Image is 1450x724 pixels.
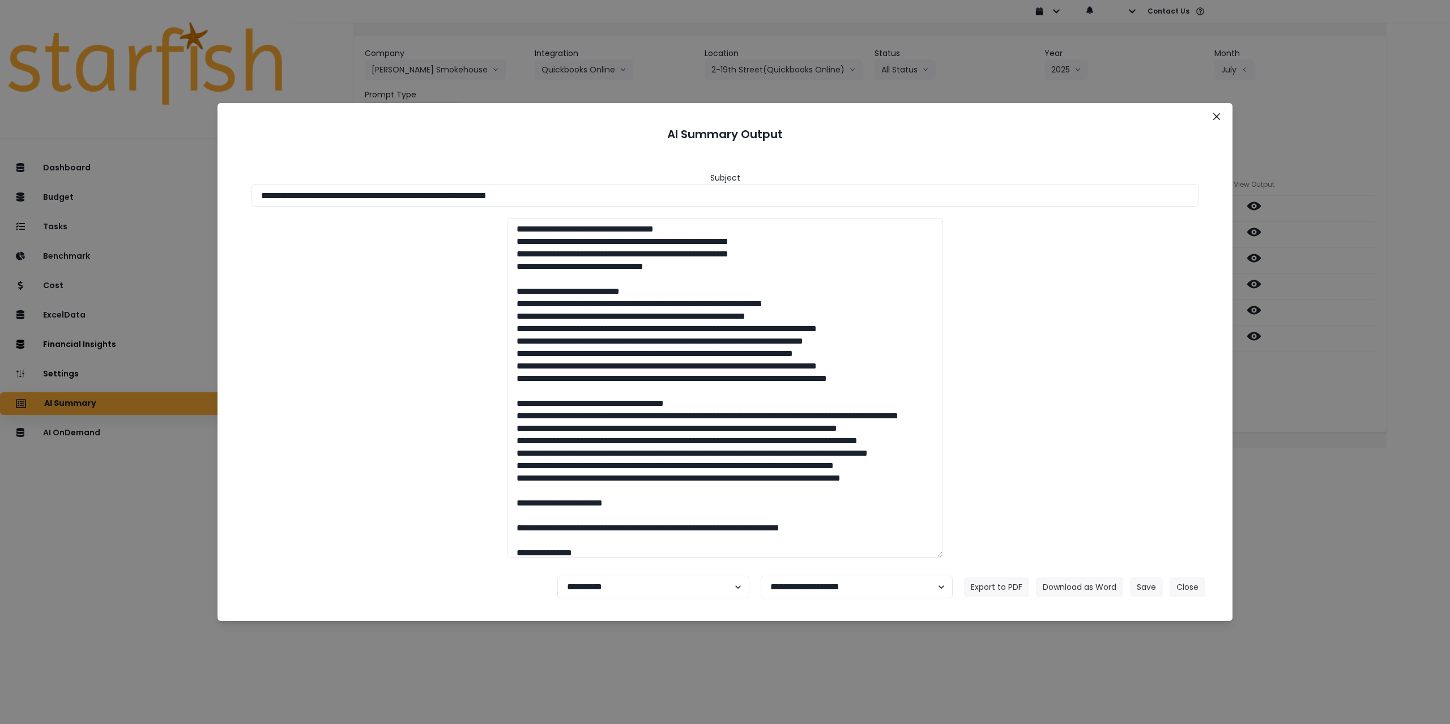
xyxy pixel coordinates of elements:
button: Save [1130,577,1163,597]
header: Subject [710,172,740,184]
button: Download as Word [1036,577,1123,597]
button: Close [1170,577,1205,597]
header: AI Summary Output [231,117,1219,152]
button: Export to PDF [964,577,1029,597]
button: Close [1208,108,1226,126]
